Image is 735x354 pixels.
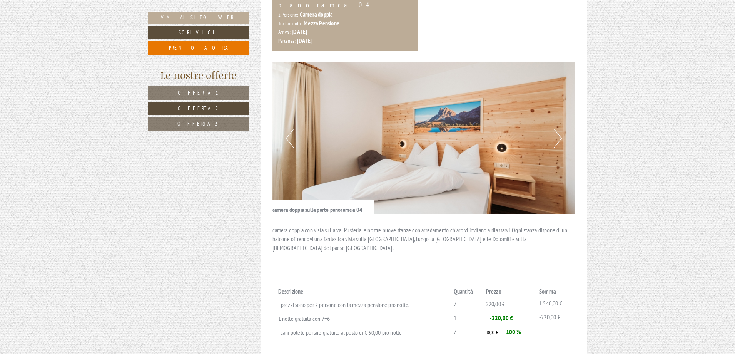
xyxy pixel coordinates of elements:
button: Next [554,129,562,148]
th: Somma [536,285,570,297]
small: 2 Persone: [278,11,299,18]
td: 7 [451,297,483,311]
span: Offerta 2 [178,105,220,112]
td: 1 [451,311,483,325]
th: Descrizione [278,285,451,297]
span: 30,00 € [486,329,498,335]
span: Offerta 1 [178,89,220,96]
td: 1.540,00 € [536,297,570,311]
td: -220,00 € [536,311,570,325]
b: [DATE] [292,28,307,35]
a: Scrivici [148,26,249,39]
td: 1 notte gratuita con 7=6 [278,311,451,325]
td: 7 [451,325,483,339]
div: camera doppia sulla parte panoramcia 04 [272,200,374,214]
small: Arrivo: [278,29,291,35]
a: Prenota ora [148,41,249,55]
b: Mezza Pensione [304,19,339,27]
img: image [272,62,576,214]
td: i cani potete portare gratuito al posto di € 30,00 pro notte [278,325,451,339]
th: Quantità [451,285,483,297]
span: - 100 % [503,328,521,336]
a: Vai al sito web [148,12,249,24]
small: Trattamento: [278,20,302,27]
span: 220,00 € [486,300,505,308]
div: Le nostre offerte [148,68,249,82]
button: Previous [286,129,294,148]
small: Partenza: [278,37,296,44]
span: Offerta 3 [177,120,220,127]
b: [DATE] [297,37,312,44]
span: -220,00 € [490,314,513,322]
td: I prezzi sono per 2 persone con la mezza pensione pro notte. [278,297,451,311]
p: camera doppia con vista sulla val PusteriaLe nostre nuove stanze con arredamento chiaro vi invita... [272,226,576,252]
b: Camera doppia [300,10,333,18]
th: Prezzo [483,285,536,297]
